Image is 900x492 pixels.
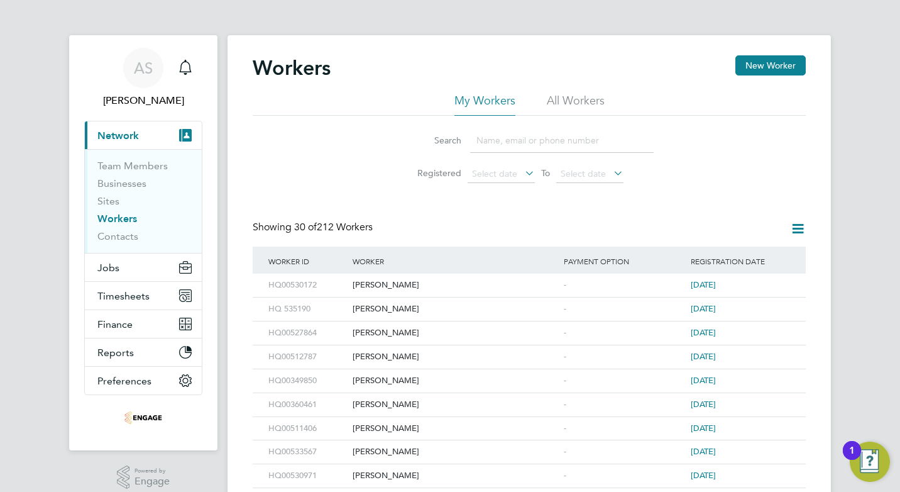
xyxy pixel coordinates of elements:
span: Engage [134,476,170,487]
span: [DATE] [691,279,716,290]
div: - [561,393,688,417]
div: - [561,369,688,393]
div: Showing [253,221,375,234]
span: [DATE] [691,351,716,362]
div: [PERSON_NAME] [349,369,561,393]
div: HQ 535190 [265,298,349,321]
div: Network [85,149,202,253]
div: - [561,345,688,369]
span: Select date [561,168,606,179]
a: HQ00530971[PERSON_NAME]-[DATE] [265,464,793,474]
div: [PERSON_NAME] [349,440,561,464]
div: HQ00530971 [265,464,349,488]
img: omniapeople-logo-retina.png [124,408,162,428]
span: Select date [472,168,517,179]
div: HQ00527864 [265,321,349,345]
a: HQ00360461[PERSON_NAME]-[DATE] [265,393,793,403]
a: Go to home page [84,408,202,428]
span: Finance [97,318,133,330]
div: Worker ID [265,247,349,276]
li: My Workers [454,93,515,116]
button: Reports [85,338,202,366]
button: Timesheets [85,282,202,310]
span: [DATE] [691,327,716,338]
div: HQ00360461 [265,393,349,417]
button: New Worker [735,55,806,75]
div: - [561,274,688,297]
div: [PERSON_NAME] [349,298,561,321]
span: 30 of [294,221,317,233]
a: Workers [97,213,137,225]
div: [PERSON_NAME] [349,393,561,417]
div: HQ00530172 [265,274,349,297]
span: Preferences [97,375,151,387]
div: [PERSON_NAME] [349,345,561,369]
span: Powered by [134,466,170,476]
button: Jobs [85,254,202,281]
div: Payment Option [561,247,688,276]
span: [DATE] [691,470,716,481]
div: HQ00349850 [265,369,349,393]
span: [DATE] [691,399,716,410]
div: - [561,321,688,345]
button: Network [85,121,202,149]
div: 1 [849,450,855,467]
div: HQ00511406 [265,417,349,440]
span: Network [97,130,139,142]
div: - [561,298,688,321]
div: HQ00512787 [265,345,349,369]
h2: Workers [253,55,331,81]
a: HQ00511406[PERSON_NAME]-[DATE] [265,417,793,427]
button: Preferences [85,367,202,394]
li: All Workers [547,93,605,116]
a: HQ00530172[PERSON_NAME]-[DATE] [265,273,793,284]
span: [DATE] [691,375,716,386]
div: - [561,440,688,464]
a: HQ00512787[PERSON_NAME]-[DATE] [265,345,793,355]
span: AS [134,60,153,76]
span: To [537,165,554,181]
button: Finance [85,310,202,338]
a: Team Members [97,160,168,172]
span: Amy Savva [84,93,202,108]
span: [DATE] [691,303,716,314]
span: Timesheets [97,290,150,302]
span: [DATE] [691,423,716,433]
a: HQ00349850[PERSON_NAME]-[DATE] [265,369,793,379]
a: Businesses [97,177,146,189]
div: Registration Date [688,247,793,276]
nav: Main navigation [69,35,217,450]
a: HQ00533567[PERSON_NAME]-[DATE] [265,440,793,450]
label: Search [405,135,461,146]
a: AS[PERSON_NAME] [84,48,202,108]
a: Contacts [97,230,138,242]
a: Powered byEngage [117,466,170,489]
div: - [561,417,688,440]
input: Name, email or phone number [470,128,654,153]
div: HQ00533567 [265,440,349,464]
button: Open Resource Center, 1 new notification [850,442,890,482]
div: [PERSON_NAME] [349,321,561,345]
span: Jobs [97,262,119,274]
div: [PERSON_NAME] [349,274,561,297]
a: Sites [97,195,119,207]
label: Registered [405,167,461,179]
a: HQ00527864[PERSON_NAME]-[DATE] [265,321,793,332]
div: [PERSON_NAME] [349,464,561,488]
div: [PERSON_NAME] [349,417,561,440]
div: - [561,464,688,488]
div: Worker [349,247,561,276]
a: HQ 535190[PERSON_NAME]-[DATE] [265,297,793,308]
span: [DATE] [691,446,716,457]
span: Reports [97,347,134,359]
span: 212 Workers [294,221,373,233]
